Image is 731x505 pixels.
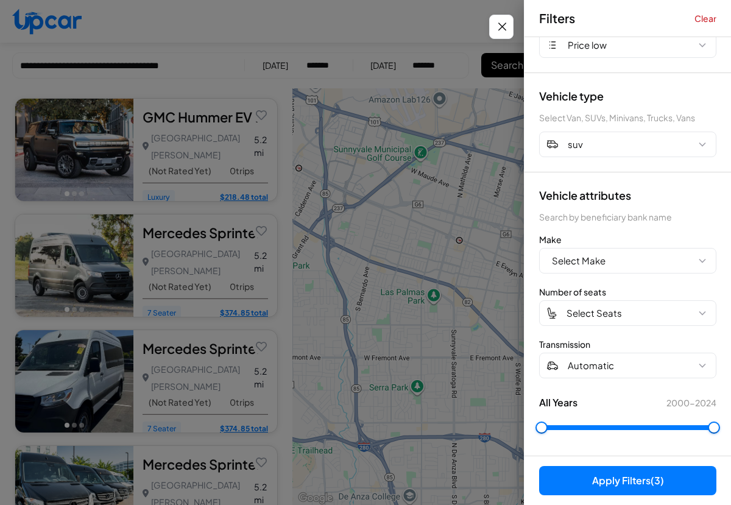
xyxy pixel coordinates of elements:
[539,187,716,203] div: Vehicle attributes
[539,10,575,27] span: Filters
[539,211,716,224] div: Search by beneficiary bank name
[539,466,716,495] button: Apply Filters(3)
[694,12,716,24] button: Clear
[539,286,716,298] div: Number of seats
[568,359,614,373] span: Automatic
[539,338,716,350] div: Transmission
[539,88,716,104] div: Vehicle type
[539,233,716,245] div: Make
[552,254,606,268] span: Select Make
[539,111,716,124] div: Select Van, SUVs, Minivans, Trucks, Vans
[539,32,716,58] button: Price low
[567,306,622,320] span: Select Seats
[489,15,514,39] button: Close filters
[568,38,607,52] span: Price low
[539,353,716,378] button: Automatic
[568,138,583,152] span: suv
[539,132,716,157] button: suv
[666,397,716,409] span: 2000 - 2024
[539,248,716,274] button: Select Make
[539,395,577,410] span: All Years
[539,300,716,326] button: Select Seats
